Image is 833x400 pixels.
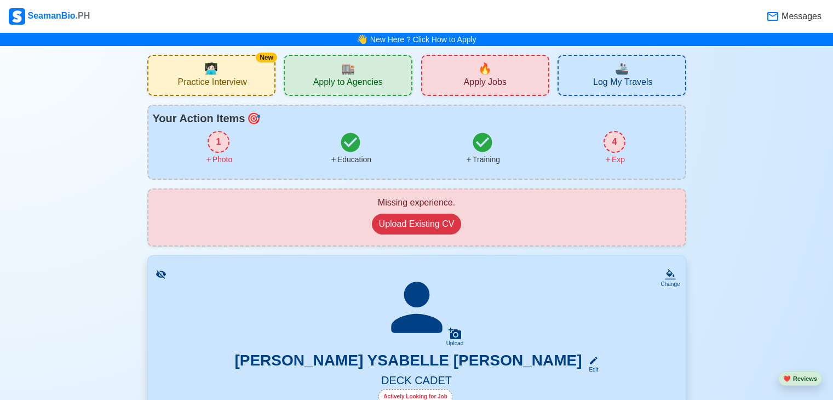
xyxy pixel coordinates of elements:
span: todo [247,110,261,127]
div: Upload [446,340,464,347]
span: Apply to Agencies [313,77,383,90]
img: Logo [9,8,25,25]
span: new [478,60,492,77]
div: Training [465,154,500,165]
button: Upload Existing CV [372,214,462,235]
div: Education [330,154,371,165]
a: New Here ? Click How to Apply [370,35,476,44]
h3: [PERSON_NAME] YSABELLE [PERSON_NAME] [234,351,582,374]
span: Apply Jobs [464,77,507,90]
div: Photo [205,154,233,165]
div: Missing experience. [157,196,676,209]
span: heart [783,375,791,382]
button: heartReviews [778,372,822,386]
span: Log My Travels [593,77,652,90]
span: bell [355,31,370,48]
span: .PH [76,11,90,20]
span: interview [204,60,218,77]
div: Your Action Items [153,110,681,127]
span: agencies [341,60,355,77]
div: Change [660,280,680,288]
div: SeamanBio [9,8,90,25]
div: Edit [584,365,599,374]
h5: DECK CADET [161,374,673,389]
div: Exp [604,154,625,165]
span: travel [615,60,629,77]
div: 1 [208,131,229,153]
div: 4 [604,131,625,153]
span: Messages [779,10,821,23]
span: Practice Interview [178,77,247,90]
div: New [256,53,277,62]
